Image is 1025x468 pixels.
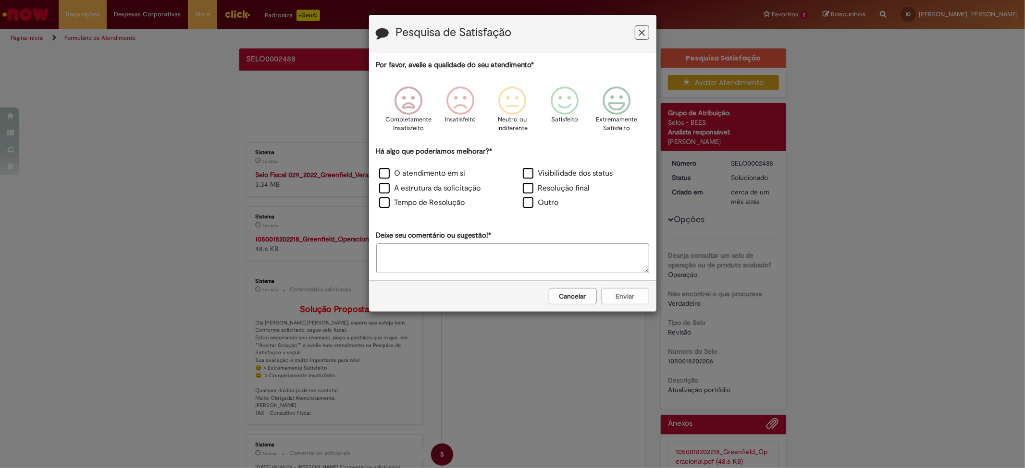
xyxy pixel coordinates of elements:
[596,115,637,133] p: Extremamente Satisfeito
[384,79,433,145] div: Completamente Insatisfeito
[549,288,597,304] button: Cancelar
[592,79,641,145] div: Extremamente Satisfeito
[379,183,481,194] label: A estrutura da solicitação
[376,146,649,211] div: Há algo que poderíamos melhorar?*
[396,26,512,39] label: Pesquisa de Satisfação
[523,197,559,208] label: Outro
[376,60,534,70] label: Por favor, avalie a qualidade do seu atendimento*
[436,79,485,145] div: Insatisfeito
[379,168,466,179] label: O atendimento em si
[488,79,537,145] div: Neutro ou indiferente
[540,79,589,145] div: Satisfeito
[445,115,476,124] p: Insatisfeito
[376,230,492,240] label: Deixe seu comentário ou sugestão!*
[385,115,432,133] p: Completamente Insatisfeito
[379,197,465,208] label: Tempo de Resolução
[495,115,530,133] p: Neutro ou indiferente
[523,183,590,194] label: Resolução final
[523,168,613,179] label: Visibilidade dos status
[551,115,578,124] p: Satisfeito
